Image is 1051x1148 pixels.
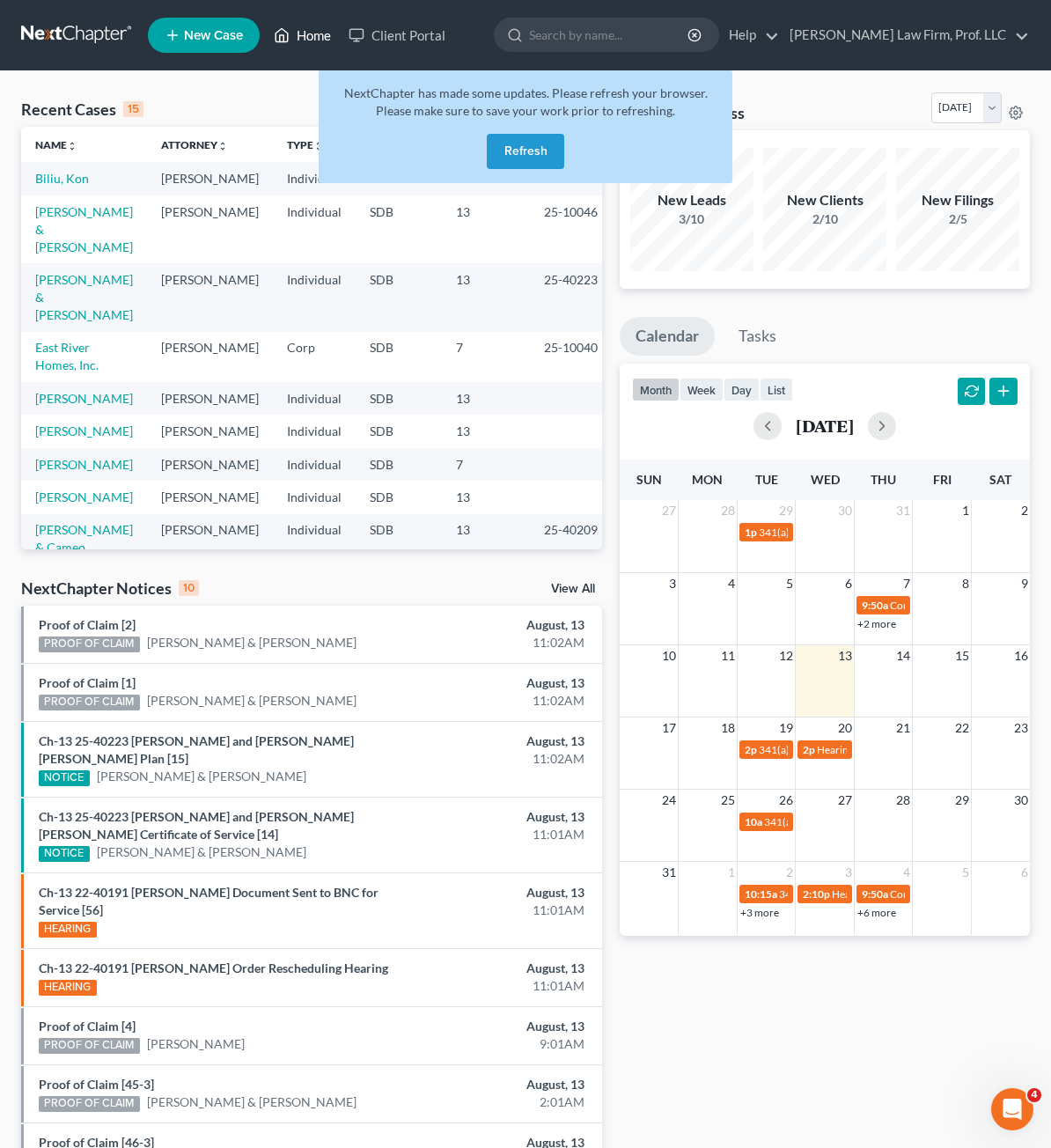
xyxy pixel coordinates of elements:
a: [PERSON_NAME] & [PERSON_NAME] [147,634,356,651]
td: SDB [356,263,442,331]
span: 31 [894,500,912,521]
span: Hearing for [PERSON_NAME] [817,743,954,756]
td: [PERSON_NAME] [147,263,273,331]
a: Nameunfold_more [35,138,77,151]
span: Mon [692,472,723,487]
td: 13 [442,382,530,415]
a: Ch-13 25-40223 [PERSON_NAME] and [PERSON_NAME] [PERSON_NAME] Plan [15] [39,733,354,766]
button: month [632,378,680,401]
span: 26 [777,790,795,811]
h2: [DATE] [796,416,854,435]
td: Individual [273,382,356,415]
span: 15 [953,645,971,666]
div: 11:02AM [415,692,584,710]
i: unfold_more [67,141,77,151]
span: 14 [894,645,912,666]
span: Thu [871,472,896,487]
a: +6 more [857,906,896,919]
span: 9:50a [862,599,888,612]
div: August, 13 [415,732,584,750]
td: SDB [356,415,442,447]
div: 15 [123,101,143,117]
button: Refresh [487,134,564,169]
span: 9 [1019,573,1030,594]
span: 341(a) meeting for East River Homes, Inc. [759,743,948,756]
span: 8 [960,573,971,594]
span: 341(a) meeting for [PERSON_NAME] [759,526,929,539]
span: Fri [933,472,952,487]
a: [PERSON_NAME] [35,457,133,472]
span: 4 [901,862,912,883]
span: 2p [745,743,757,756]
span: 10a [745,815,762,828]
span: Sun [636,472,662,487]
a: Typeunfold_more [287,138,324,151]
a: Proof of Claim [4] [39,1019,136,1034]
td: 13 [442,514,530,564]
td: SDB [356,332,442,382]
a: East River Homes, Inc. [35,340,99,372]
a: Ch-13 22-40191 [PERSON_NAME] Order Rescheduling Hearing [39,960,388,975]
span: 29 [953,790,971,811]
div: NextChapter Notices [21,578,199,599]
div: PROOF OF CLAIM [39,1096,140,1112]
td: SDB [356,382,442,415]
td: SDB [356,481,442,513]
a: [PERSON_NAME] [35,391,133,406]
td: 13 [442,263,530,331]
td: [PERSON_NAME] [147,448,273,481]
td: SDB [356,448,442,481]
td: Individual [273,162,356,195]
a: Proof of Claim [1] [39,675,136,690]
span: 2:10p [803,887,830,901]
div: 11:01AM [415,826,584,843]
button: week [680,378,724,401]
td: 13 [442,195,530,263]
span: 19 [777,717,795,739]
div: August, 13 [415,1018,584,1035]
td: [PERSON_NAME] [147,415,273,447]
a: Biliu, Kon [35,171,89,186]
td: 25-40223 [530,263,614,331]
span: Tue [755,472,778,487]
div: 11:02AM [415,634,584,651]
span: Sat [989,472,1011,487]
div: August, 13 [415,960,584,977]
span: 27 [660,500,678,521]
span: 27 [836,790,854,811]
span: 4 [1027,1088,1041,1102]
i: unfold_more [217,141,228,151]
td: Individual [273,263,356,331]
span: Wed [811,472,840,487]
span: 2 [784,862,795,883]
a: [PERSON_NAME] [147,1035,245,1053]
button: day [724,378,760,401]
span: 31 [660,862,678,883]
a: View All [551,583,595,595]
div: 3/10 [630,210,753,228]
span: 10 [660,645,678,666]
td: Individual [273,514,356,564]
span: 29 [777,500,795,521]
td: Individual [273,448,356,481]
span: 9:50a [862,887,888,901]
a: Proof of Claim [45-3] [39,1077,154,1092]
a: Proof of Claim [2] [39,617,136,632]
a: Tasks [723,317,792,356]
span: 17 [660,717,678,739]
div: 11:01AM [415,901,584,919]
td: Individual [273,481,356,513]
iframe: Intercom live chat [991,1088,1033,1130]
span: 1p [745,526,757,539]
span: 12 [777,645,795,666]
a: Ch-13 25-40223 [PERSON_NAME] and [PERSON_NAME] [PERSON_NAME] Certificate of Service [14] [39,809,354,842]
a: [PERSON_NAME] & [PERSON_NAME] [147,692,356,710]
a: Calendar [620,317,715,356]
a: [PERSON_NAME] [35,423,133,438]
div: HEARING [39,980,97,996]
td: SDB [356,514,442,564]
div: August, 13 [415,808,584,826]
td: [PERSON_NAME] [147,481,273,513]
td: SDB [356,195,442,263]
a: Attorneyunfold_more [161,138,228,151]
